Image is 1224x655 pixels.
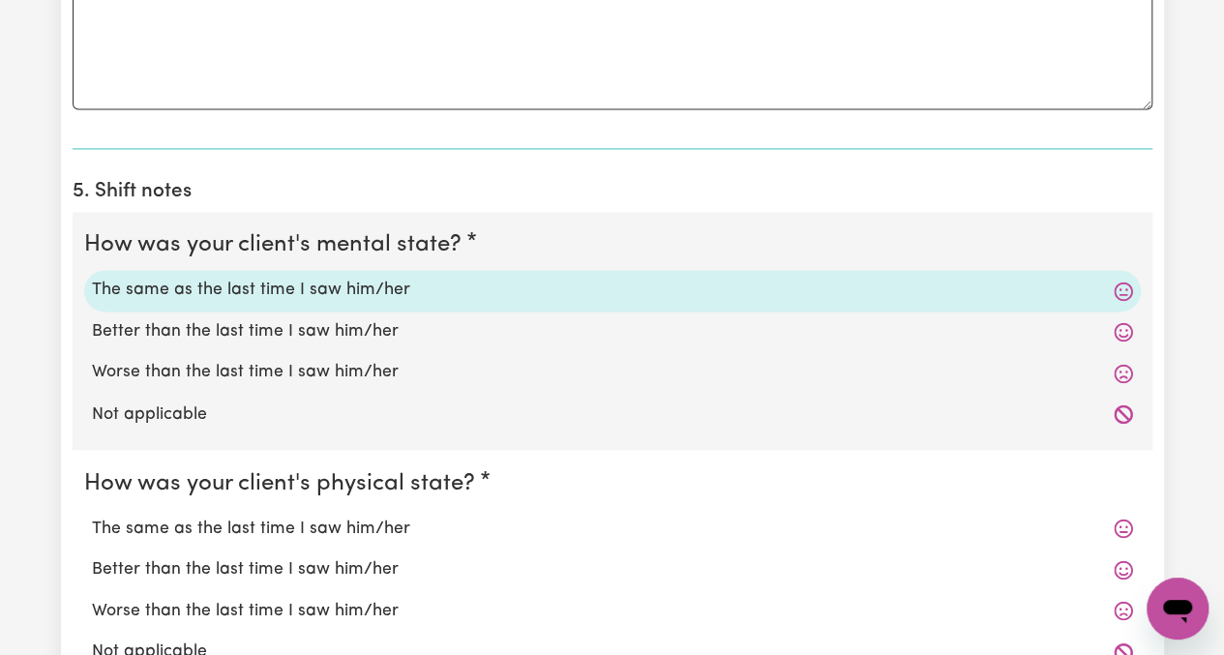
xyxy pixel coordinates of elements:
label: The same as the last time I saw him/her [92,516,1133,541]
label: Better than the last time I saw him/her [92,319,1133,344]
legend: How was your client's physical state? [84,465,483,500]
label: Worse than the last time I saw him/her [92,360,1133,385]
label: The same as the last time I saw him/her [92,278,1133,303]
label: Worse than the last time I saw him/her [92,598,1133,623]
iframe: Button to launch messaging window [1147,578,1209,640]
label: Not applicable [92,402,1133,427]
label: Better than the last time I saw him/her [92,556,1133,581]
h2: 5. Shift notes [73,180,1152,204]
legend: How was your client's mental state? [84,227,469,262]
